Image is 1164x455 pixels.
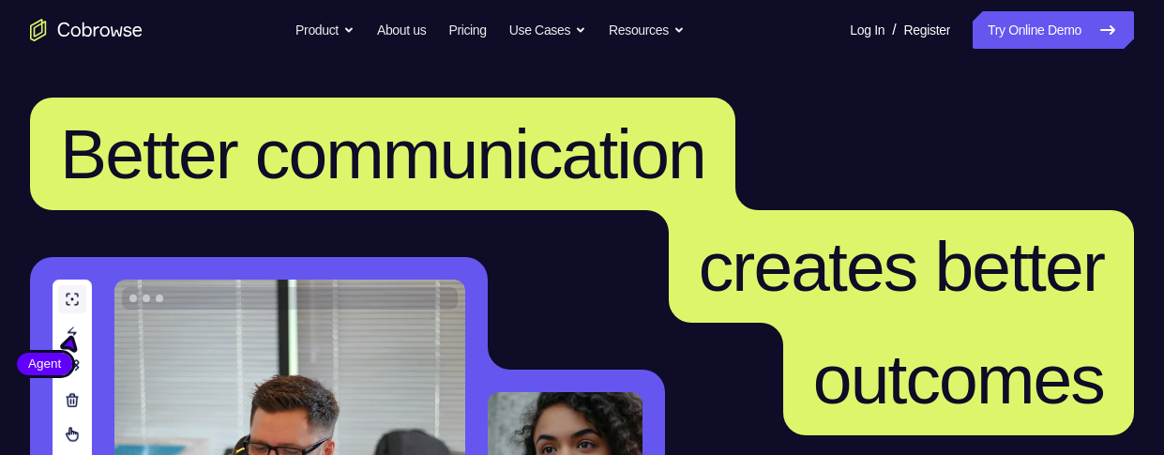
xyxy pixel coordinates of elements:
a: Register [904,11,950,49]
button: Use Cases [509,11,586,49]
button: Resources [609,11,685,49]
a: Go to the home page [30,19,143,41]
span: outcomes [813,340,1104,418]
span: creates better [699,227,1104,306]
button: Product [295,11,355,49]
a: About us [377,11,426,49]
a: Log In [850,11,884,49]
a: Try Online Demo [973,11,1134,49]
span: Better communication [60,114,705,193]
a: Pricing [448,11,486,49]
span: / [892,19,896,41]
